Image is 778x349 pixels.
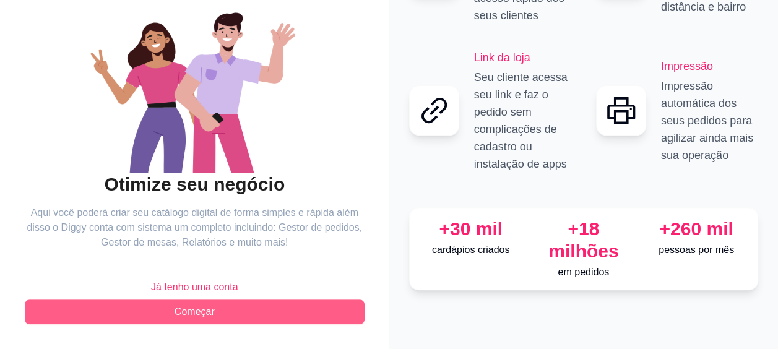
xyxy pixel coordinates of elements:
[25,173,365,196] h2: Otimize seu negócio
[420,243,522,257] p: cardápios criados
[532,265,635,280] p: em pedidos
[151,280,238,295] span: Já tenho uma conta
[474,69,571,173] p: Seu cliente acessa seu link e faz o pedido sem complicações de cadastro ou instalação de apps
[661,58,758,75] h2: Impressão
[661,77,758,164] p: Impressão automática dos seus pedidos para agilizar ainda mais sua operação
[474,49,571,66] h2: Link da loja
[645,243,748,257] p: pessoas por mês
[25,275,365,299] button: Já tenho uma conta
[25,299,365,324] button: Começar
[645,218,748,240] div: +260 mil
[420,218,522,240] div: +30 mil
[175,304,215,319] span: Começar
[532,218,635,262] div: +18 milhões
[25,205,365,250] article: Aqui você poderá criar seu catálogo digital de forma simples e rápida além disso o Diggy conta co...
